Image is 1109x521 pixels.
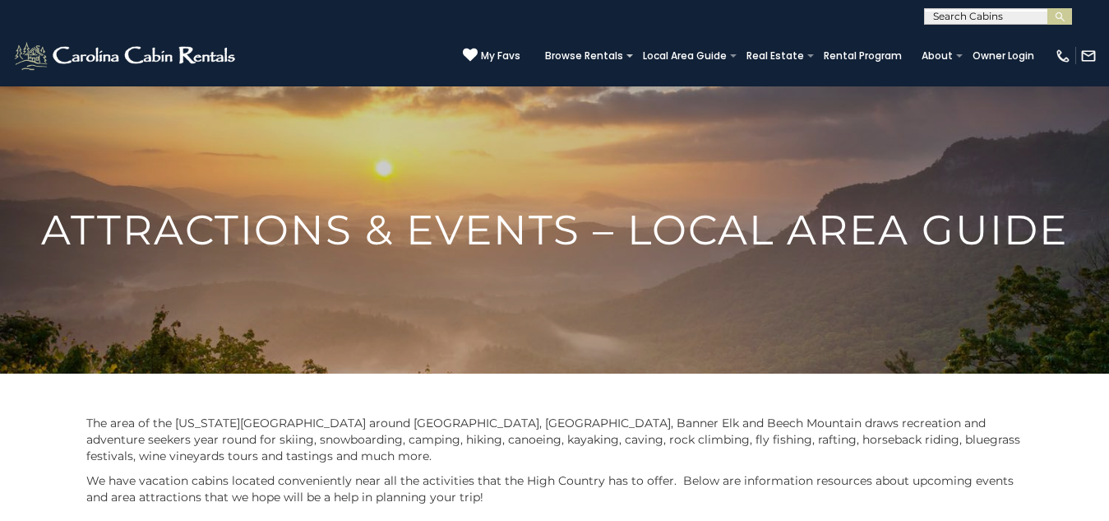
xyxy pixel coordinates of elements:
p: The area of the [US_STATE][GEOGRAPHIC_DATA] around [GEOGRAPHIC_DATA], [GEOGRAPHIC_DATA], Banner E... [86,415,1024,464]
a: Real Estate [738,44,812,67]
a: Browse Rentals [537,44,631,67]
p: We have vacation cabins located conveniently near all the activities that the High Country has to... [86,472,1024,505]
a: Local Area Guide [635,44,735,67]
img: phone-regular-white.png [1055,48,1071,64]
a: My Favs [463,48,520,64]
img: mail-regular-white.png [1080,48,1097,64]
a: Rental Program [816,44,910,67]
a: About [913,44,961,67]
a: Owner Login [964,44,1042,67]
span: My Favs [481,49,520,63]
img: White-1-2.png [12,40,240,72]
